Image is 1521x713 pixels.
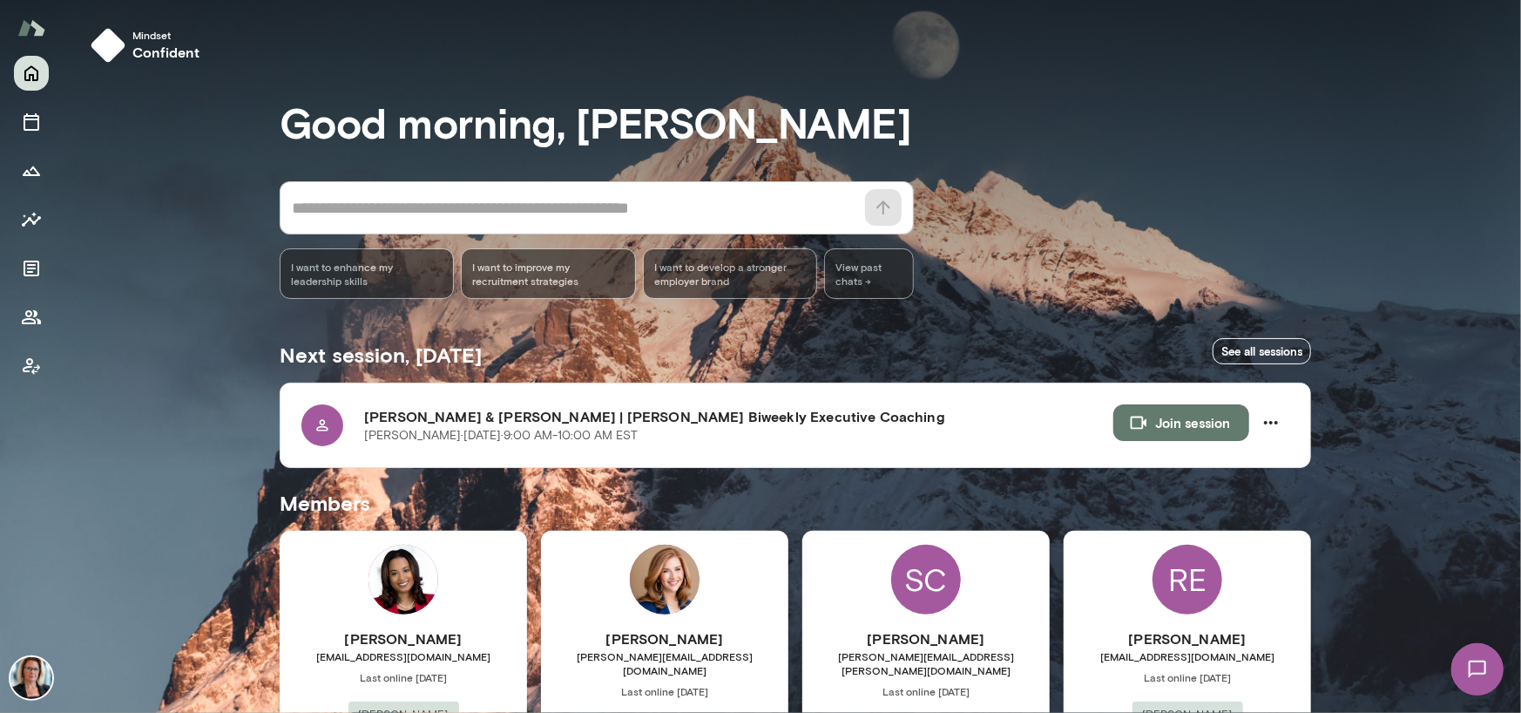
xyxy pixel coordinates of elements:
h6: [PERSON_NAME] [541,628,788,649]
button: Mindsetconfident [84,21,213,70]
button: Client app [14,349,49,384]
button: Growth Plan [14,153,49,188]
img: Mento [17,11,45,44]
img: Jennifer Alvarez [10,657,52,699]
h6: [PERSON_NAME] [280,628,527,649]
div: I want to enhance my leadership skills [280,248,454,299]
h5: Next session, [DATE] [280,341,482,369]
h5: Members [280,489,1311,517]
span: I want to develop a stronger employer brand [654,260,806,288]
span: Last online [DATE] [280,670,527,684]
span: View past chats -> [824,248,914,299]
div: I want to develop a stronger employer brand [643,248,817,299]
span: I want to enhance my leadership skills [291,260,443,288]
span: Last online [DATE] [1064,670,1311,684]
img: Brittany Hart [368,545,438,615]
div: I want to improve my recruitment strategies [461,248,635,299]
a: See all sessions [1213,338,1311,365]
h6: confident [132,42,199,63]
span: Last online [DATE] [802,684,1050,698]
div: SC [891,545,961,615]
button: Insights [14,202,49,237]
img: mindset [91,28,125,63]
button: Members [14,300,49,335]
img: Elisabeth Rice [630,545,700,615]
h6: [PERSON_NAME] [802,628,1050,649]
button: Documents [14,251,49,286]
span: [EMAIL_ADDRESS][DOMAIN_NAME] [1064,649,1311,663]
span: [PERSON_NAME][EMAIL_ADDRESS][PERSON_NAME][DOMAIN_NAME] [802,649,1050,677]
h6: [PERSON_NAME] & [PERSON_NAME] | [PERSON_NAME] Biweekly Executive Coaching [364,406,1113,427]
button: Join session [1113,404,1249,441]
span: [PERSON_NAME][EMAIL_ADDRESS][DOMAIN_NAME] [541,649,788,677]
span: Last online [DATE] [541,684,788,698]
span: [EMAIL_ADDRESS][DOMAIN_NAME] [280,649,527,663]
div: RE [1153,545,1222,615]
h3: Good morning, [PERSON_NAME] [280,98,1311,146]
p: [PERSON_NAME] · [DATE] · 9:00 AM-10:00 AM EST [364,427,638,445]
button: Sessions [14,105,49,139]
span: I want to improve my recruitment strategies [472,260,624,288]
h6: [PERSON_NAME] [1064,628,1311,649]
span: Mindset [132,28,199,42]
button: Home [14,56,49,91]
